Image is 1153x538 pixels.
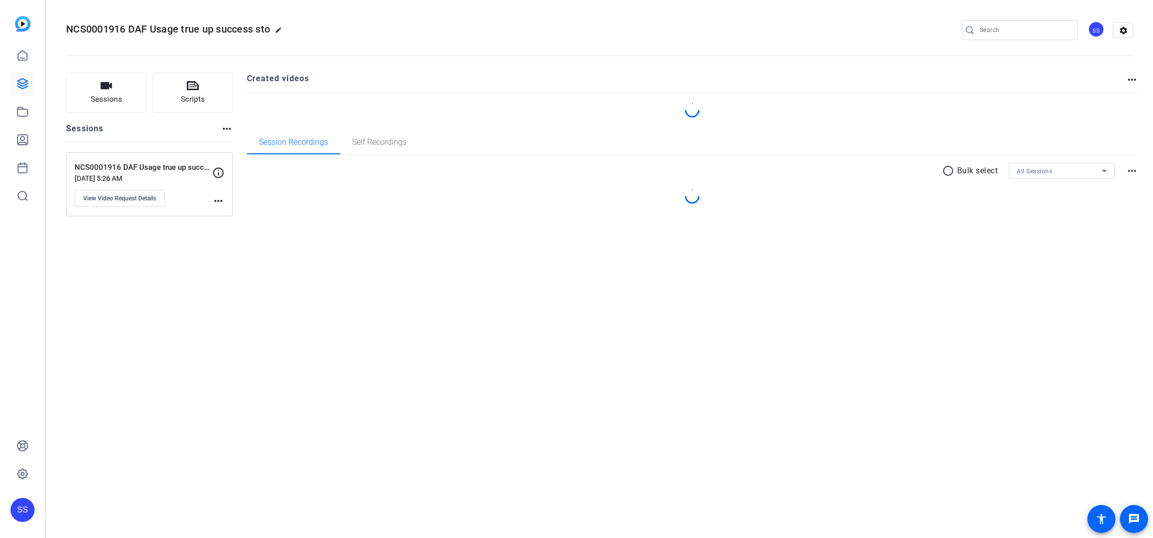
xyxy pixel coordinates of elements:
mat-icon: more_horiz [1126,74,1138,86]
ngx-avatar: Stephen Schultz [1088,21,1105,39]
button: Sessions [66,73,147,113]
mat-icon: edit [275,27,287,39]
div: SS [11,498,35,522]
span: Self Recordings [352,138,407,146]
mat-icon: more_horiz [212,195,224,207]
input: Search [980,24,1070,36]
span: Sessions [91,94,122,105]
span: Scripts [181,94,205,105]
span: Session Recordings [259,138,328,146]
h2: Created videos [247,73,1126,92]
button: Scripts [153,73,233,113]
mat-icon: more_horiz [1126,165,1138,177]
span: All Sessions [1017,168,1052,175]
mat-icon: radio_button_unchecked [942,165,957,177]
span: NCS0001916 DAF Usage true up success sto [66,23,270,35]
p: [DATE] 5:26 AM [75,174,212,182]
p: Bulk select [957,165,998,177]
mat-icon: settings [1113,23,1133,38]
span: View Video Request Details [83,194,156,202]
h2: Sessions [66,123,104,142]
p: NCS0001916 DAF Usage true up success [PERSON_NAME] [75,162,212,173]
button: View Video Request Details [75,190,165,207]
mat-icon: message [1128,513,1140,525]
mat-icon: accessibility [1095,513,1107,525]
img: blue-gradient.svg [15,16,31,32]
div: SS [1088,21,1104,38]
mat-icon: more_horiz [221,123,233,135]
